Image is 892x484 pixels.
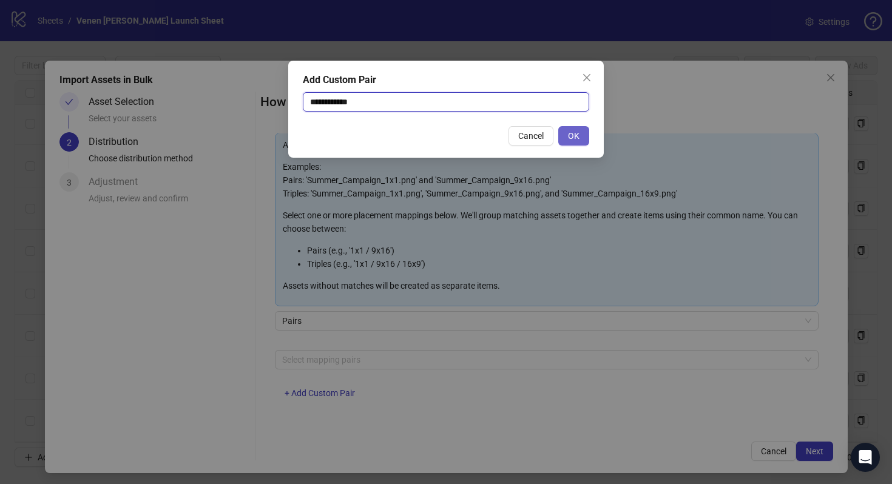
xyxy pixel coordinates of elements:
[851,443,880,472] div: Open Intercom Messenger
[558,126,589,146] button: OK
[577,68,596,87] button: Close
[582,73,592,82] span: close
[518,131,544,141] span: Cancel
[509,126,553,146] button: Cancel
[568,131,579,141] span: OK
[303,73,589,87] div: Add Custom Pair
